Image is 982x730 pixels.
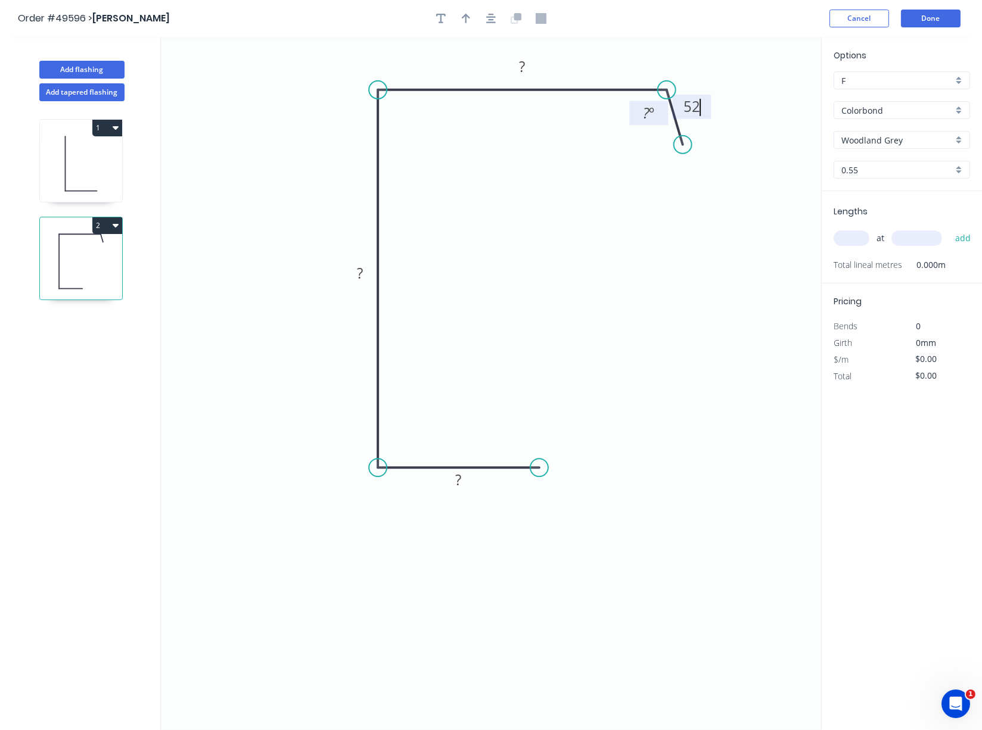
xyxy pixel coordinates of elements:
button: Cancel [829,10,889,27]
span: 1 [966,690,975,699]
span: Total lineal metres [834,257,902,273]
span: $/m [834,354,849,365]
tspan: ? [643,103,650,123]
iframe: Intercom live chat [941,690,970,718]
span: Options [834,49,866,61]
span: at [877,230,884,247]
span: Bends [834,320,857,332]
tspan: º [649,103,654,123]
span: Order #49596 > [18,11,92,25]
tspan: ? [357,263,363,283]
svg: 0 [161,37,821,730]
button: add [949,228,977,248]
span: 0.000m [902,257,946,273]
input: Thickness [841,164,953,176]
button: Done [901,10,961,27]
button: 1 [92,120,122,136]
button: Add tapered flashing [39,83,125,101]
span: Girth [834,337,852,348]
input: Material [841,104,953,117]
button: 2 [92,217,122,234]
span: Total [834,370,852,382]
tspan: ? [519,57,525,76]
button: Add flashing [39,61,125,79]
input: Colour [841,134,953,146]
span: 0 [916,320,921,332]
span: [PERSON_NAME] [92,11,170,25]
input: Price level [841,74,953,87]
span: Pricing [834,295,862,307]
tspan: 52 [683,96,700,116]
tspan: ? [456,470,462,489]
span: 0mm [916,337,937,348]
span: Lengths [834,205,868,217]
